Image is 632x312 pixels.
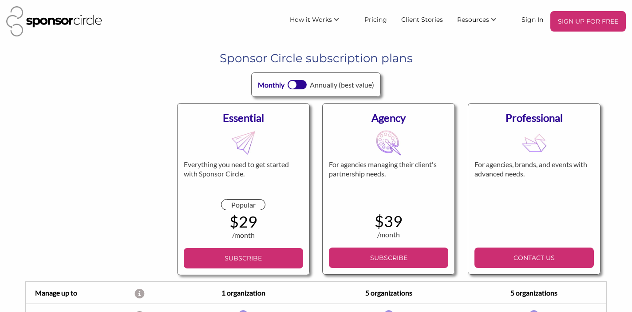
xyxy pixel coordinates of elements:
[187,252,300,265] p: SUBSCRIBE
[329,248,448,268] a: SUBSCRIBE
[478,251,590,264] p: CONTACT US
[554,15,622,28] p: SIGN UP FOR FREE
[450,11,514,32] li: Resources
[521,130,547,156] img: MDB8YWNjdF8xRVMyQnVKcDI4S0FlS2M5fGZsX2xpdmVfemZLY1VLQ1l3QUkzM2FycUE0M0ZwaXNX00M5cMylX0
[221,199,265,210] div: Popular
[332,251,445,264] p: SUBSCRIBE
[457,16,489,24] span: Resources
[184,110,303,126] div: Essential
[329,110,448,126] div: Agency
[26,288,134,298] div: Manage up to
[376,130,401,156] img: MDB8YWNjdF8xRVMyQnVKcDI4S0FlS2M5fGZsX2xpdmVfa1QzbGg0YzRNa2NWT1BDV21CQUZza1Zs0031E1MQed
[290,16,332,24] span: How it Works
[377,230,400,239] span: /month
[474,110,594,126] div: Professional
[171,288,316,298] div: 1 organization
[316,288,461,298] div: 5 organizations
[32,50,600,66] h1: Sponsor Circle subscription plans
[357,11,394,27] a: Pricing
[6,6,102,36] img: Sponsor Circle Logo
[310,80,374,90] div: Annually (best value)
[232,231,255,239] span: /month
[329,160,448,199] div: For agencies managing their client's partnership needs.
[514,11,550,27] a: Sign In
[394,11,450,27] a: Client Stories
[184,248,303,268] a: SUBSCRIBE
[329,213,448,229] div: $39
[184,160,303,199] div: Everything you need to get started with Sponsor Circle.
[474,160,594,199] div: For agencies, brands, and events with advanced needs.
[231,130,256,156] img: MDB8YWNjdF8xRVMyQnVKcDI4S0FlS2M5fGZsX2xpdmVfZ2hUeW9zQmppQkJrVklNa3k3WGg1bXBx00WCYLTg8d
[461,288,606,298] div: 5 organizations
[283,11,357,32] li: How it Works
[474,248,594,268] a: CONTACT US
[184,214,303,230] div: $29
[258,80,284,90] div: Monthly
